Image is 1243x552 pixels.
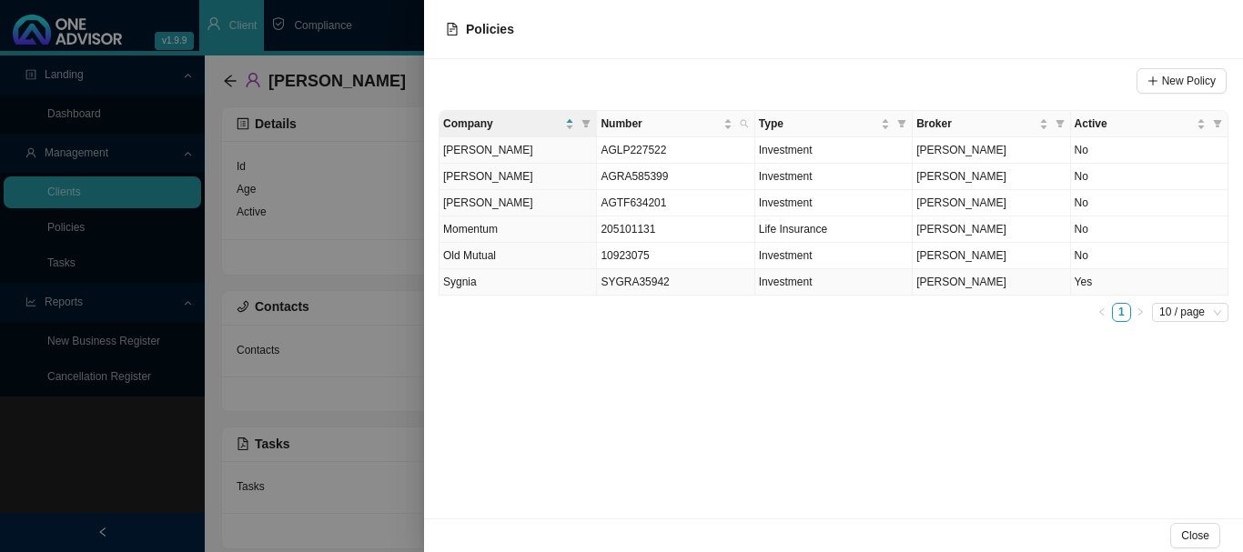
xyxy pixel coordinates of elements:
[916,223,1006,236] span: [PERSON_NAME]
[759,115,877,133] span: Type
[894,111,910,136] span: filter
[1113,304,1130,321] a: 1
[601,196,666,209] span: AGTF634201
[916,115,1035,133] span: Broker
[601,223,655,236] span: 205101131
[446,23,459,35] span: file-text
[759,196,813,209] span: Investment
[916,196,1006,209] span: [PERSON_NAME]
[1136,307,1145,316] span: right
[1071,269,1228,296] td: Yes
[1071,243,1228,269] td: No
[916,170,1006,183] span: [PERSON_NAME]
[916,249,1006,262] span: [PERSON_NAME]
[740,119,749,128] span: search
[1159,304,1221,321] span: 10 / page
[1071,137,1228,164] td: No
[1071,190,1228,216] td: No
[1093,303,1112,322] li: Previous Page
[1052,111,1068,136] span: filter
[916,144,1006,156] span: [PERSON_NAME]
[1071,164,1228,190] td: No
[443,115,561,133] span: Company
[1170,523,1220,548] button: Close
[443,144,533,156] span: [PERSON_NAME]
[581,119,591,128] span: filter
[1147,75,1158,86] span: plus
[1162,72,1216,90] span: New Policy
[443,196,533,209] span: [PERSON_NAME]
[759,249,813,262] span: Investment
[1071,111,1228,137] th: Active
[916,276,1006,288] span: [PERSON_NAME]
[1056,119,1065,128] span: filter
[601,276,669,288] span: SYGRA35942
[1152,303,1228,322] div: Page Size
[1131,303,1150,322] button: right
[1093,303,1112,322] button: left
[755,111,913,137] th: Type
[1213,119,1222,128] span: filter
[601,249,649,262] span: 10923075
[1075,115,1193,133] span: Active
[913,111,1070,137] th: Broker
[759,170,813,183] span: Investment
[736,111,753,136] span: search
[1181,527,1209,545] span: Close
[1112,303,1131,322] li: 1
[443,223,498,236] span: Momentum
[1137,68,1227,94] button: New Policy
[466,22,514,36] span: Policies
[897,119,906,128] span: filter
[443,170,533,183] span: [PERSON_NAME]
[1097,307,1107,316] span: left
[1071,216,1228,243] td: No
[1209,111,1226,136] span: filter
[759,223,827,236] span: Life Insurance
[601,115,719,133] span: Number
[601,144,666,156] span: AGLP227522
[759,144,813,156] span: Investment
[578,111,594,136] span: filter
[597,111,754,137] th: Number
[1131,303,1150,322] li: Next Page
[443,249,496,262] span: Old Mutual
[759,276,813,288] span: Investment
[443,276,477,288] span: Sygnia
[601,170,668,183] span: AGRA585399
